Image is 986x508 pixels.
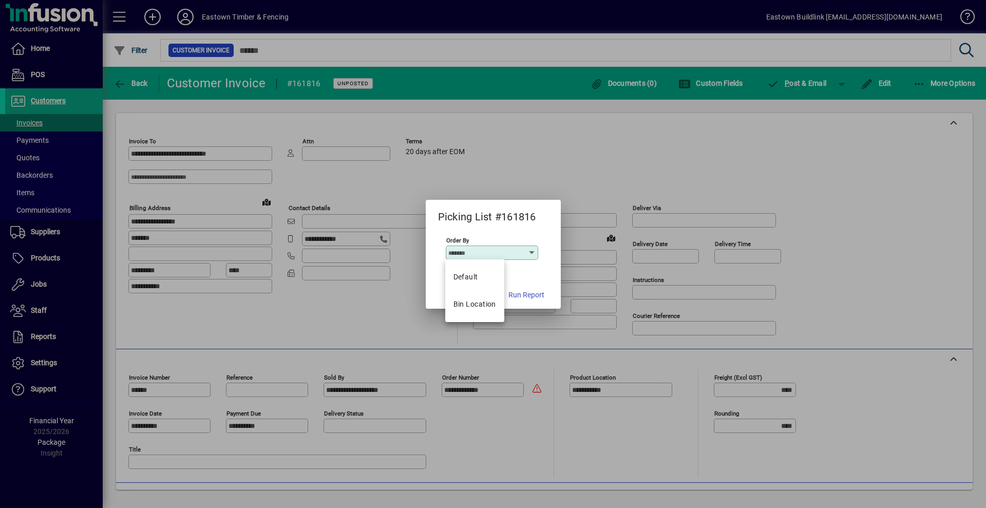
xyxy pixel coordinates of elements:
[446,236,469,243] mat-label: Order By
[453,272,478,283] span: Default
[504,286,548,305] button: Run Report
[445,291,504,318] mat-option: Bin Location
[508,290,544,300] span: Run Report
[453,299,496,310] div: Bin Location
[426,200,548,225] h2: Picking List #161816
